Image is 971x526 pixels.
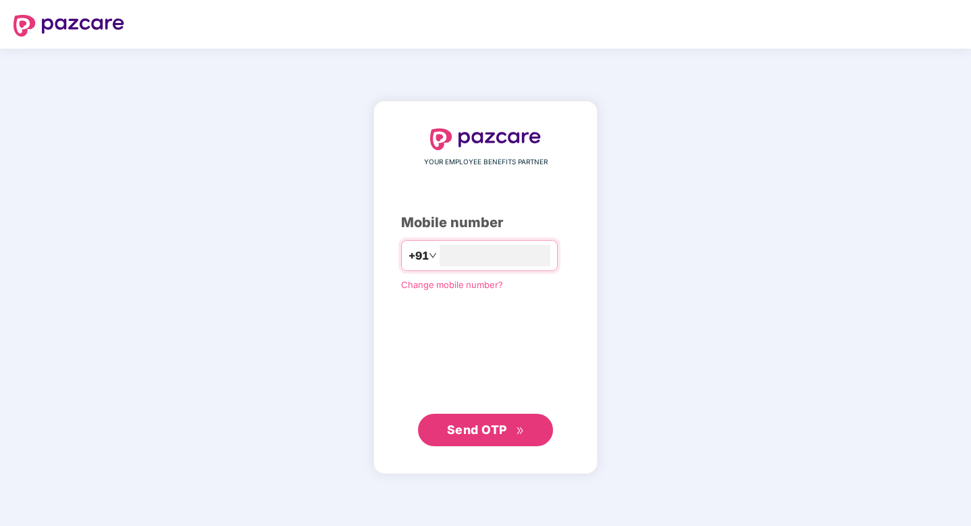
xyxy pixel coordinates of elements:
[430,128,541,150] img: logo
[516,427,525,435] span: double-right
[429,252,437,260] span: down
[401,279,503,290] a: Change mobile number?
[424,157,548,168] span: YOUR EMPLOYEE BENEFITS PARTNER
[401,212,570,233] div: Mobile number
[418,414,553,446] button: Send OTPdouble-right
[447,423,507,437] span: Send OTP
[14,15,124,37] img: logo
[409,247,429,264] span: +91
